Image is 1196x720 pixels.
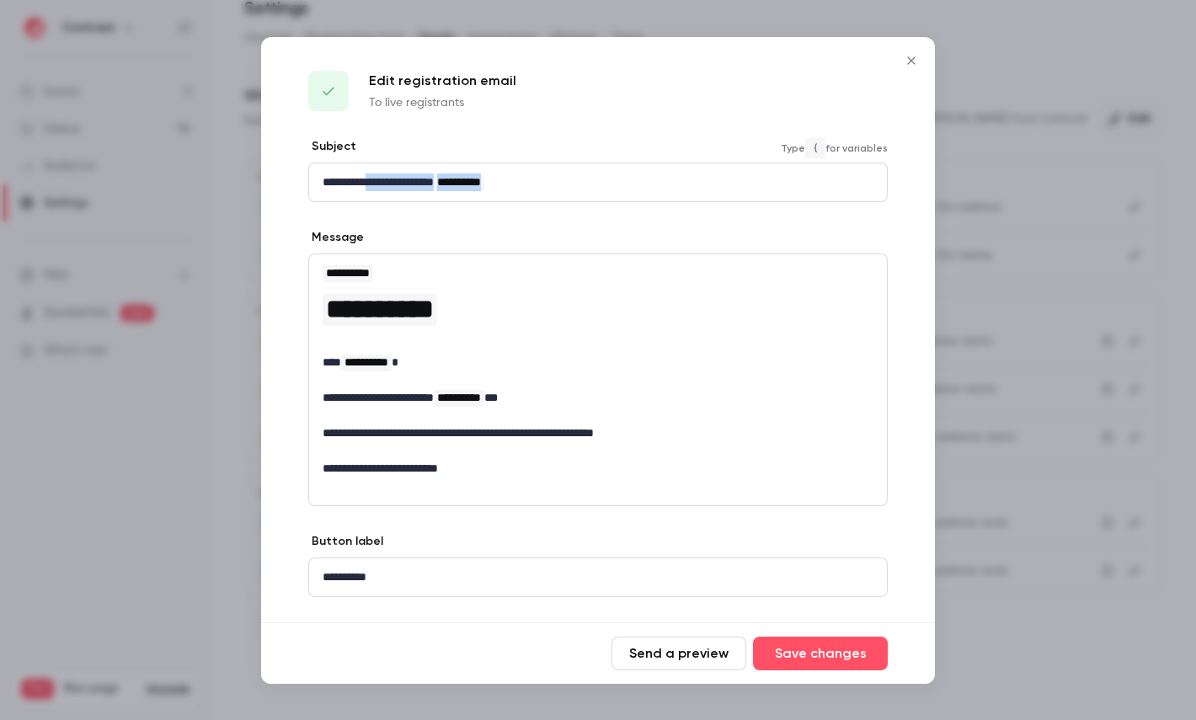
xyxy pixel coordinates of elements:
[753,637,888,670] button: Save changes
[308,533,383,550] label: Button label
[308,138,356,155] label: Subject
[309,254,887,488] div: editor
[611,637,746,670] button: Send a preview
[309,163,887,201] div: editor
[805,138,825,158] code: {
[369,94,516,111] p: To live registrants
[369,71,516,91] p: Edit registration email
[308,229,364,246] label: Message
[781,138,888,158] span: Type for variables
[894,44,928,77] button: Close
[309,558,887,596] div: editor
